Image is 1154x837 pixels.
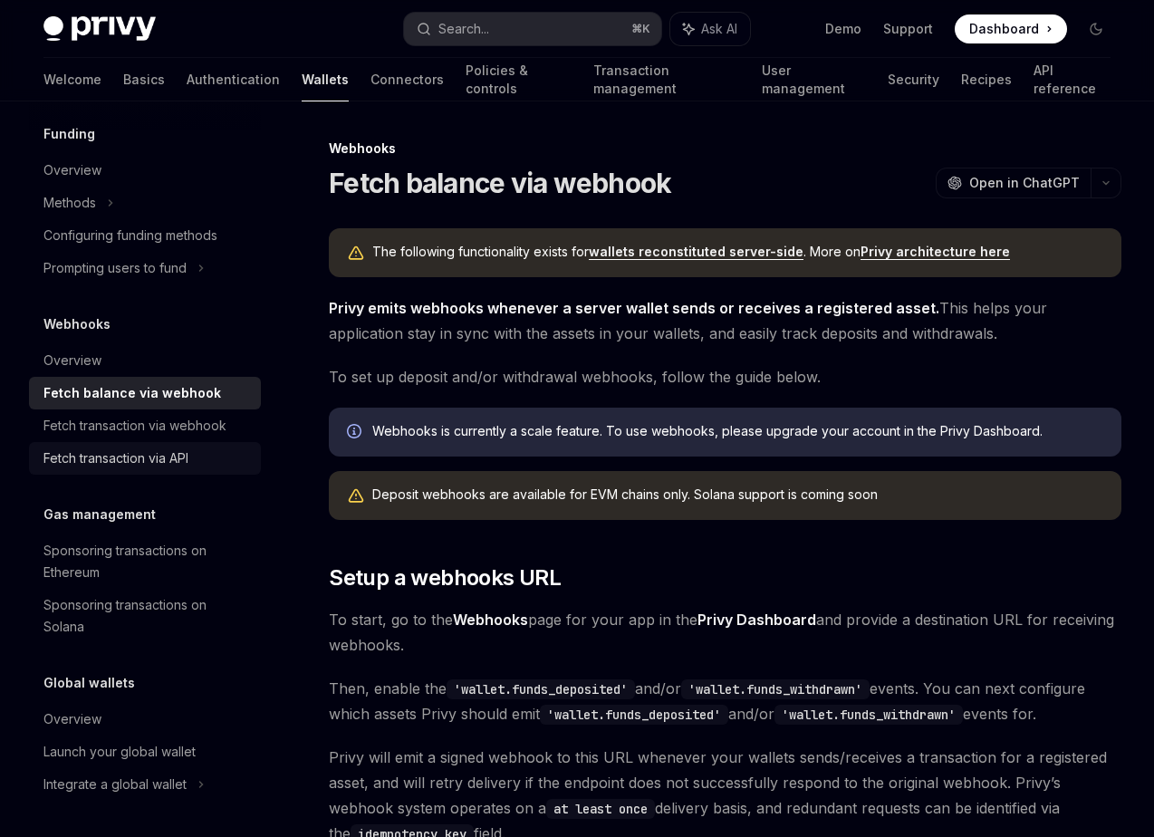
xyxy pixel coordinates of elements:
div: Integrate a global wallet [43,774,187,795]
a: wallets reconstituted server-side [589,244,803,260]
a: Launch your global wallet [29,736,261,768]
a: Dashboard [955,14,1067,43]
div: Overview [43,350,101,371]
a: Demo [825,20,861,38]
span: Webhooks is currently a scale feature. To use webhooks, please upgrade your account in the Privy ... [372,422,1103,440]
a: Configuring funding methods [29,219,261,252]
div: Search... [438,18,489,40]
div: Sponsoring transactions on Solana [43,594,250,638]
svg: Warning [347,487,365,505]
h5: Global wallets [43,672,135,694]
strong: Privy emits webhooks whenever a server wallet sends or receives a registered asset. [329,299,939,317]
a: User management [762,58,866,101]
a: Overview [29,344,261,377]
img: dark logo [43,16,156,42]
div: Overview [43,159,101,181]
div: Fetch transaction via webhook [43,415,226,437]
a: Fetch transaction via API [29,442,261,475]
a: Security [888,58,939,101]
a: Policies & controls [466,58,572,101]
span: Setup a webhooks URL [329,563,561,592]
a: Overview [29,703,261,736]
div: Overview [43,708,101,730]
button: Search...⌘K [404,13,661,45]
div: Deposit webhooks are available for EVM chains only. Solana support is coming soon [372,486,1103,505]
button: Ask AI [670,13,750,45]
span: The following functionality exists for . More on [372,243,1103,261]
div: Methods [43,192,96,214]
a: Overview [29,154,261,187]
a: Connectors [370,58,444,101]
a: Welcome [43,58,101,101]
span: Open in ChatGPT [969,174,1080,192]
h5: Gas management [43,504,156,525]
h1: Fetch balance via webhook [329,167,671,199]
div: Prompting users to fund [43,257,187,279]
code: 'wallet.funds_deposited' [447,679,635,699]
a: Support [883,20,933,38]
a: Fetch balance via webhook [29,377,261,409]
a: Transaction management [593,58,740,101]
button: Open in ChatGPT [936,168,1091,198]
button: Toggle dark mode [1082,14,1111,43]
a: Sponsoring transactions on Ethereum [29,534,261,589]
a: Wallets [302,58,349,101]
h5: Webhooks [43,313,111,335]
span: ⌘ K [631,22,650,36]
a: Authentication [187,58,280,101]
svg: Warning [347,245,365,263]
a: Basics [123,58,165,101]
div: Sponsoring transactions on Ethereum [43,540,250,583]
div: Launch your global wallet [43,741,196,763]
a: Webhooks [453,611,528,630]
div: Fetch transaction via API [43,447,188,469]
code: 'wallet.funds_withdrawn' [774,705,963,725]
span: This helps your application stay in sync with the assets in your wallets, and easily track deposi... [329,295,1121,346]
div: Configuring funding methods [43,225,217,246]
a: Fetch transaction via webhook [29,409,261,442]
code: 'wallet.funds_deposited' [540,705,728,725]
strong: Webhooks [453,611,528,629]
svg: Info [347,424,365,442]
a: Privy architecture here [861,244,1010,260]
span: To set up deposit and/or withdrawal webhooks, follow the guide below. [329,364,1121,390]
div: Webhooks [329,139,1121,158]
code: at least once [546,799,655,819]
h5: Funding [43,123,95,145]
div: Fetch balance via webhook [43,382,221,404]
a: Recipes [961,58,1012,101]
span: Then, enable the and/or events. You can next configure which assets Privy should emit and/or even... [329,676,1121,726]
a: API reference [1034,58,1111,101]
a: Sponsoring transactions on Solana [29,589,261,643]
span: To start, go to the page for your app in the and provide a destination URL for receiving webhooks. [329,607,1121,658]
span: Ask AI [701,20,737,38]
a: Privy Dashboard [697,611,816,630]
span: Dashboard [969,20,1039,38]
code: 'wallet.funds_withdrawn' [681,679,870,699]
